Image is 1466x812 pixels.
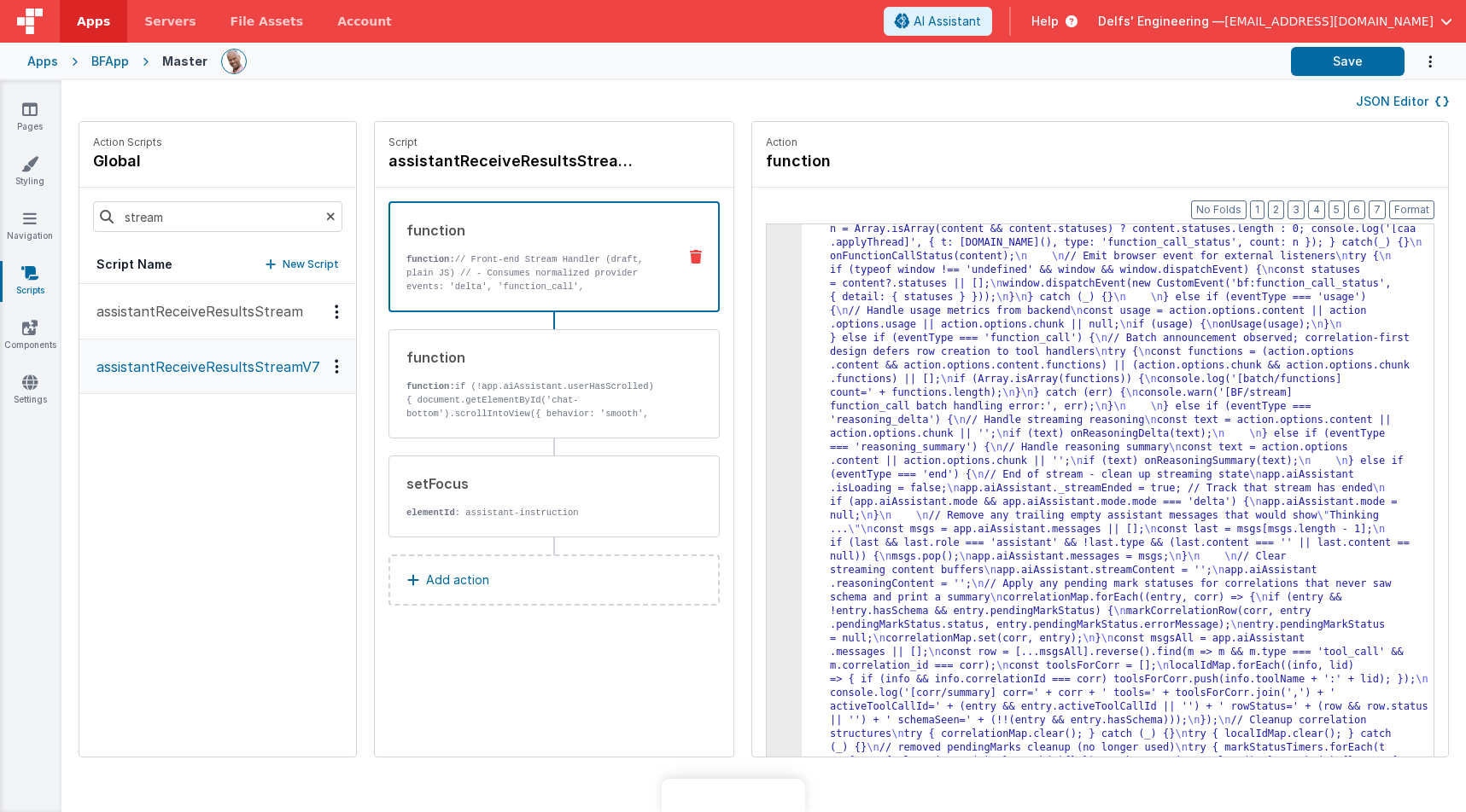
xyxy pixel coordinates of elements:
[406,506,664,519] p: : assistant-instruction
[86,301,303,322] p: assistantReceiveResultsStream
[766,136,1434,149] p: Action
[388,149,645,173] h4: assistantReceiveResultsStreamV7
[1291,47,1405,76] button: Save
[93,136,162,149] p: Action Scripts
[324,359,349,374] div: Options
[79,284,356,339] button: assistantReceiveResultsStream
[388,554,720,606] button: Add action
[1098,13,1452,30] button: Delfs' Engineering — [EMAIL_ADDRESS][DOMAIN_NAME]
[1329,200,1345,219] button: 5
[406,252,663,430] p: // Front-end Stream Handler (draft, plain JS) // - Consumes normalized provider events: 'delta', ...
[406,347,664,368] div: function
[231,13,304,30] span: File Assets
[283,256,339,273] p: New Script
[1250,200,1264,219] button: 1
[91,53,129,70] div: BFApp
[1288,200,1305,219] button: 3
[27,53,58,70] div: Apps
[914,13,981,30] span: AI Assistant
[86,357,320,377] p: assistantReceiveResultsStreamV7
[1405,44,1439,79] button: Options
[406,473,664,494] div: setFocus
[1356,93,1449,110] button: JSON Editor
[426,570,489,590] p: Add action
[406,507,455,518] strong: elementId
[324,304,349,319] div: Options
[406,380,664,434] p: if (!app.aiAssistant.userHasScrolled) { document.getElementById('chat-bottom').scrollIntoView({ b...
[1268,200,1284,219] button: 2
[79,339,356,394] button: assistantReceiveResultsStreamV7
[1389,200,1434,219] button: Format
[388,136,720,149] p: Script
[406,254,455,264] strong: function:
[1348,200,1365,219] button: 6
[1369,200,1386,219] button: 7
[1191,200,1247,219] button: No Folds
[1031,13,1059,30] span: Help
[162,53,207,70] div: Master
[266,256,339,273] button: New Script
[406,381,455,391] strong: function:
[766,149,1022,173] h4: function
[406,220,663,241] div: function
[93,201,342,232] input: Search scripts
[96,256,172,273] h5: Script Name
[884,7,992,36] button: AI Assistant
[1224,13,1434,30] span: [EMAIL_ADDRESS][DOMAIN_NAME]
[93,149,162,173] h4: global
[144,13,196,30] span: Servers
[222,49,246,73] img: 11ac31fe5dc3d0eff3fbbbf7b26fa6e1
[77,13,110,30] span: Apps
[1098,13,1224,30] span: Delfs' Engineering —
[1308,200,1325,219] button: 4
